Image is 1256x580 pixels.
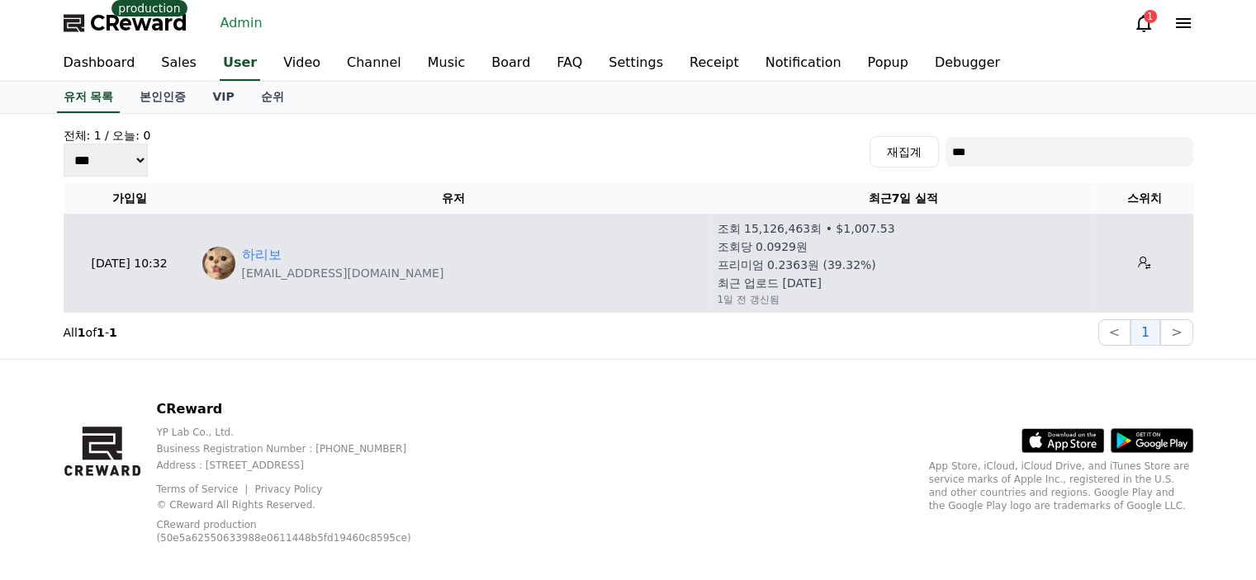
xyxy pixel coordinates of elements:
[676,46,752,81] a: Receipt
[126,82,199,113] a: 본인인증
[64,183,196,214] th: 가입일
[156,483,250,495] a: Terms of Service
[270,46,334,81] a: Video
[42,488,71,501] span: Home
[717,275,821,291] p: 최근 업로드 [DATE]
[64,127,151,144] h4: 전체: 1 / 오늘: 0
[595,46,676,81] a: Settings
[1134,13,1154,33] a: 1
[870,136,939,167] button: 재집계
[710,183,1096,214] th: 최근7일 실적
[70,255,189,272] p: [DATE] 10:32
[248,82,297,113] a: 순위
[717,238,807,255] p: 조회당 0.0929원
[156,426,446,439] p: YP Lab Co., Ltd.
[1130,319,1160,346] button: 1
[156,459,446,472] p: Address : [STREET_ADDRESS]
[202,247,235,280] img: https://lh3.googleusercontent.com/a/ACg8ocLOmR619qD5XjEFh2fKLs4Q84ZWuCVfCizvQOTI-vw1qp5kxHyZ=s96-c
[137,488,186,502] span: Messages
[752,46,855,81] a: Notification
[50,46,149,81] a: Dashboard
[109,326,117,339] strong: 1
[97,326,105,339] strong: 1
[156,442,446,455] p: Business Registration Number : [PHONE_NUMBER]
[196,183,711,214] th: 유저
[199,82,247,113] a: VIP
[854,46,921,81] a: Popup
[1144,10,1157,23] div: 1
[57,82,121,113] a: 유저 목록
[156,399,446,419] p: CReward
[255,483,323,495] a: Privacy Policy
[929,460,1193,512] p: App Store, iCloud, iCloud Drive, and iTunes Store are service marks of Apple Inc., registered in ...
[1098,319,1130,346] button: <
[334,46,415,81] a: Channel
[64,10,187,36] a: CReward
[78,326,86,339] strong: 1
[1160,319,1192,346] button: >
[717,220,894,237] p: 조회 15,126,463회 • $1,007.53
[156,518,420,545] p: CReward production (50e5a62550633988e0611448b5fd19460c8595ce)
[148,46,210,81] a: Sales
[242,265,444,281] p: [EMAIL_ADDRESS][DOMAIN_NAME]
[109,463,213,504] a: Messages
[717,293,779,306] p: 1일 전 갱신됨
[156,498,446,512] p: © CReward All Rights Reserved.
[415,46,479,81] a: Music
[244,488,285,501] span: Settings
[90,10,187,36] span: CReward
[922,46,1013,81] a: Debugger
[717,257,875,273] p: 프리미엄 0.2363원 (39.32%)
[214,10,269,36] a: Admin
[220,46,260,81] a: User
[543,46,595,81] a: FAQ
[213,463,317,504] a: Settings
[5,463,109,504] a: Home
[242,245,282,265] a: 하리보
[478,46,543,81] a: Board
[64,324,117,341] p: All of -
[1096,183,1192,214] th: 스위치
